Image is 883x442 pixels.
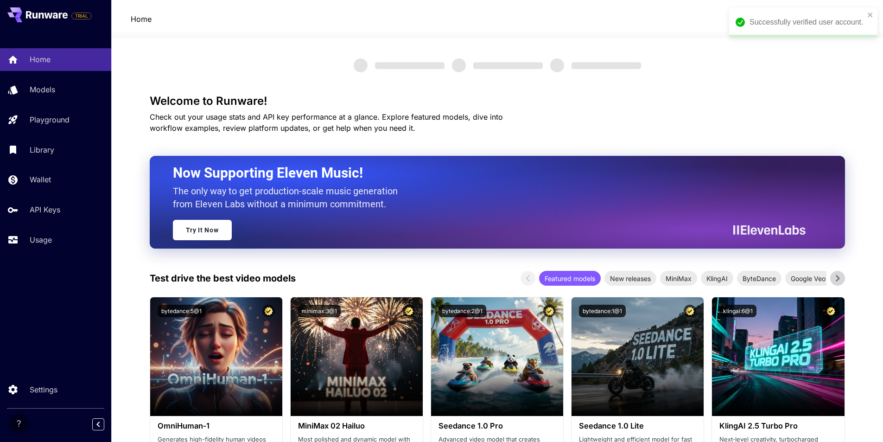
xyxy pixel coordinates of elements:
p: Home [30,54,51,65]
button: klingai:6@1 [719,305,756,317]
button: Certified Model – Vetted for best performance and includes a commercial license. [403,305,415,317]
h3: Seedance 1.0 Lite [579,422,696,430]
p: The only way to get production-scale music generation from Eleven Labs without a minimum commitment. [173,185,405,211]
button: Collapse sidebar [92,418,104,430]
h3: Seedance 1.0 Pro [438,422,556,430]
div: ByteDance [737,271,781,286]
span: Add your payment card to enable full platform functionality. [71,10,92,21]
a: Home [131,13,152,25]
button: minimax:3@1 [298,305,341,317]
span: New releases [604,274,656,283]
h3: OmniHuman‑1 [158,422,275,430]
img: alt [712,297,844,416]
p: Wallet [30,174,51,185]
nav: breadcrumb [131,13,152,25]
div: New releases [604,271,656,286]
div: Collapse sidebar [99,416,111,433]
button: ? [9,414,28,433]
p: Settings [30,384,57,395]
p: Usage [30,234,52,245]
h3: Welcome to Runware! [150,95,845,108]
button: Certified Model – Vetted for best performance and includes a commercial license. [543,305,556,317]
h2: Now Supporting Eleven Music! [173,164,799,182]
img: alt [572,297,704,416]
button: bytedance:2@1 [438,305,486,317]
h3: MiniMax 02 Hailuo [298,422,415,430]
img: alt [431,297,563,416]
button: close [867,11,874,19]
p: Models [30,84,55,95]
span: ByteDance [737,274,781,283]
div: Successfully verified user account. [750,17,864,28]
button: Certified Model – Vetted for best performance and includes a commercial license. [825,305,837,317]
span: MiniMax [660,274,697,283]
p: API Keys [30,204,60,215]
div: Featured models [539,271,601,286]
h3: KlingAI 2.5 Turbo Pro [719,422,837,430]
span: TRIAL [72,13,91,19]
button: bytedance:1@1 [579,305,626,317]
a: Try It Now [173,220,232,240]
span: Google Veo [785,274,831,283]
img: alt [291,297,423,416]
div: KlingAI [701,271,733,286]
button: Certified Model – Vetted for best performance and includes a commercial license. [262,305,275,317]
button: bytedance:5@1 [158,305,205,317]
div: Google Veo [785,271,831,286]
p: Playground [30,114,70,125]
span: KlingAI [701,274,733,283]
img: alt [150,297,282,416]
span: Check out your usage stats and API key performance at a glance. Explore featured models, dive int... [150,112,503,133]
span: Featured models [539,274,601,283]
button: Certified Model – Vetted for best performance and includes a commercial license. [684,305,696,317]
p: Library [30,144,54,155]
p: Test drive the best video models [150,271,296,285]
div: MiniMax [660,271,697,286]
